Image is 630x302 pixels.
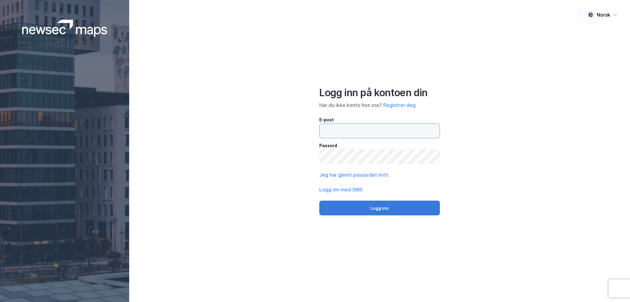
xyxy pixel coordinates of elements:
[22,20,107,37] img: logoWhite.bf58a803f64e89776f2b079ca2356427.svg
[319,116,440,124] div: E-post
[319,171,388,178] button: Jeg har glemt passordet mitt
[599,273,630,302] iframe: Chat Widget
[599,273,630,302] div: Kontrollprogram for chat
[597,11,610,18] div: Norsk
[319,87,440,99] div: Logg inn på kontoen din
[319,201,440,215] button: Logg inn
[319,142,440,149] div: Passord
[319,186,363,193] button: Logg inn med SMS
[319,101,440,109] div: Har du ikke konto hos oss?
[383,101,416,109] button: Registrer deg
